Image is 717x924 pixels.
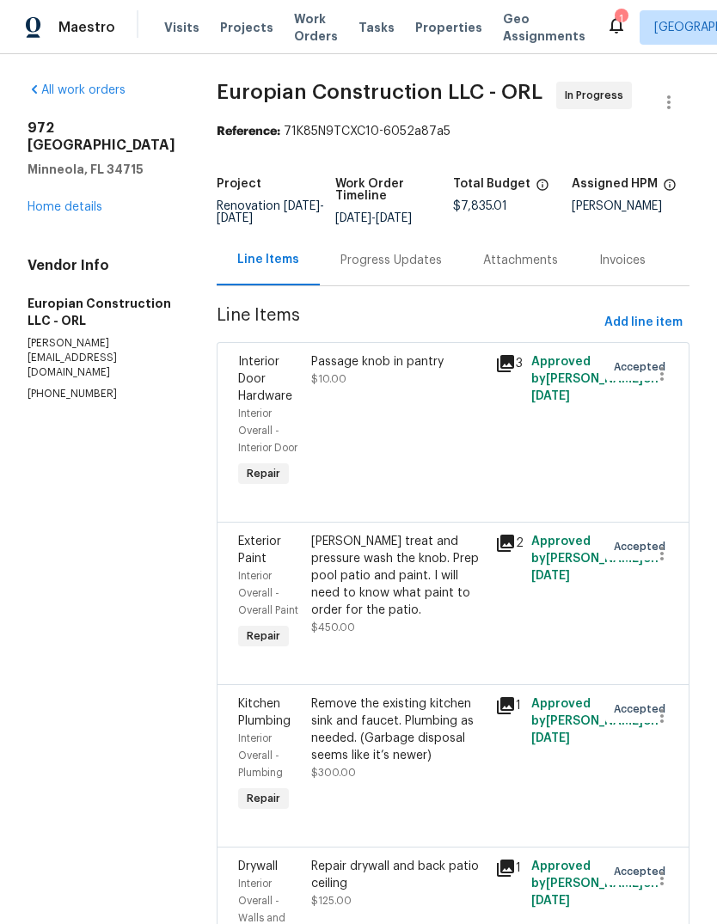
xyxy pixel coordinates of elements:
[335,178,454,202] h5: Work Order Timeline
[28,257,175,274] h4: Vendor Info
[572,178,658,190] h5: Assigned HPM
[495,858,522,878] div: 1
[663,178,677,200] span: The hpm assigned to this work order.
[311,374,346,384] span: $10.00
[238,535,281,565] span: Exterior Paint
[217,125,280,138] b: Reference:
[531,356,659,402] span: Approved by [PERSON_NAME] on
[599,252,646,269] div: Invoices
[358,21,395,34] span: Tasks
[597,307,689,339] button: Add line item
[572,200,690,212] div: [PERSON_NAME]
[531,895,570,907] span: [DATE]
[311,353,484,370] div: Passage knob in pantry
[294,10,338,45] span: Work Orders
[614,701,672,718] span: Accepted
[340,252,442,269] div: Progress Updates
[164,19,199,36] span: Visits
[284,200,320,212] span: [DATE]
[376,212,412,224] span: [DATE]
[217,200,324,224] span: -
[238,733,283,778] span: Interior Overall - Plumbing
[531,570,570,582] span: [DATE]
[531,732,570,744] span: [DATE]
[311,533,484,619] div: [PERSON_NAME] treat and pressure wash the knob. Prep pool patio and paint. I will need to know wh...
[237,251,299,268] div: Line Items
[415,19,482,36] span: Properties
[28,295,175,329] h5: Europian Construction LLC - ORL
[531,390,570,402] span: [DATE]
[503,10,585,45] span: Geo Assignments
[217,82,542,102] span: Europian Construction LLC - ORL
[28,119,175,154] h2: 972 [GEOGRAPHIC_DATA]
[240,627,287,645] span: Repair
[217,200,324,224] span: Renovation
[453,200,507,212] span: $7,835.01
[58,19,115,36] span: Maestro
[238,356,292,402] span: Interior Door Hardware
[495,533,522,554] div: 2
[614,863,672,880] span: Accepted
[614,538,672,555] span: Accepted
[565,87,630,104] span: In Progress
[531,535,659,582] span: Approved by [PERSON_NAME] on
[311,858,484,892] div: Repair drywall and back patio ceiling
[311,695,484,764] div: Remove the existing kitchen sink and faucet. Plumbing as needed. (Garbage disposal seems like it’...
[604,312,683,333] span: Add line item
[240,465,287,482] span: Repair
[335,212,412,224] span: -
[28,387,175,401] p: [PHONE_NUMBER]
[217,212,253,224] span: [DATE]
[220,19,273,36] span: Projects
[217,178,261,190] h5: Project
[311,622,355,633] span: $450.00
[217,123,689,140] div: 71K85N9TCXC10-6052a87a5
[311,768,356,778] span: $300.00
[531,860,659,907] span: Approved by [PERSON_NAME] on
[615,10,627,28] div: 1
[238,408,297,453] span: Interior Overall - Interior Door
[28,84,126,96] a: All work orders
[531,698,659,744] span: Approved by [PERSON_NAME] on
[217,307,597,339] span: Line Items
[28,201,102,213] a: Home details
[240,790,287,807] span: Repair
[238,860,278,872] span: Drywall
[335,212,371,224] span: [DATE]
[28,161,175,178] h5: Minneola, FL 34715
[495,695,522,716] div: 1
[614,358,672,376] span: Accepted
[495,353,522,374] div: 3
[28,336,175,380] p: [PERSON_NAME][EMAIL_ADDRESS][DOMAIN_NAME]
[536,178,549,200] span: The total cost of line items that have been proposed by Opendoor. This sum includes line items th...
[483,252,558,269] div: Attachments
[238,698,291,727] span: Kitchen Plumbing
[311,896,352,906] span: $125.00
[453,178,530,190] h5: Total Budget
[238,571,298,615] span: Interior Overall - Overall Paint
